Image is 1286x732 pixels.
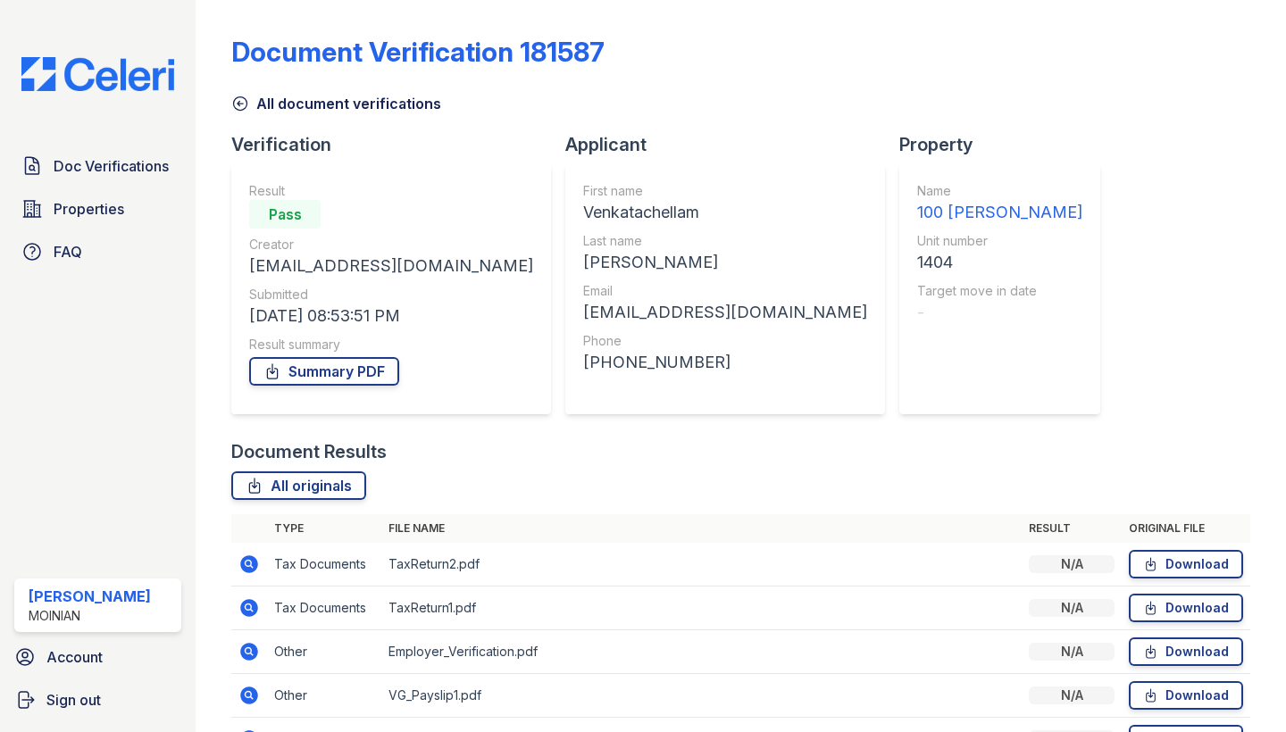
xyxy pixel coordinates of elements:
[249,200,321,229] div: Pass
[249,336,533,354] div: Result summary
[899,132,1115,157] div: Property
[583,250,867,275] div: [PERSON_NAME]
[1129,637,1243,666] a: Download
[231,471,366,500] a: All originals
[1022,514,1122,543] th: Result
[1122,514,1250,543] th: Original file
[381,674,1022,718] td: VG_Payslip1.pdf
[583,350,867,375] div: [PHONE_NUMBER]
[14,234,181,270] a: FAQ
[917,182,1082,200] div: Name
[14,148,181,184] a: Doc Verifications
[1129,594,1243,622] a: Download
[54,198,124,220] span: Properties
[7,639,188,675] a: Account
[917,300,1082,325] div: -
[14,191,181,227] a: Properties
[1129,681,1243,710] a: Download
[231,93,441,114] a: All document verifications
[565,132,899,157] div: Applicant
[29,607,151,625] div: Moinian
[1129,550,1243,578] a: Download
[231,439,387,464] div: Document Results
[249,304,533,329] div: [DATE] 08:53:51 PM
[1029,599,1115,617] div: N/A
[231,132,565,157] div: Verification
[917,250,1082,275] div: 1404
[1029,555,1115,573] div: N/A
[917,282,1082,300] div: Target move in date
[381,586,1022,630] td: TaxReturn1.pdf
[1029,643,1115,661] div: N/A
[267,586,381,630] td: Tax Documents
[381,543,1022,586] td: TaxReturn2.pdf
[231,36,605,68] div: Document Verification 181587
[54,241,82,262] span: FAQ
[381,630,1022,674] td: Employer_Verification.pdf
[54,155,169,177] span: Doc Verifications
[46,689,101,711] span: Sign out
[583,300,867,325] div: [EMAIL_ADDRESS][DOMAIN_NAME]
[583,182,867,200] div: First name
[1029,686,1115,704] div: N/A
[267,630,381,674] td: Other
[267,674,381,718] td: Other
[29,586,151,607] div: [PERSON_NAME]
[249,254,533,279] div: [EMAIL_ADDRESS][DOMAIN_NAME]
[583,332,867,350] div: Phone
[249,236,533,254] div: Creator
[917,232,1082,250] div: Unit number
[46,646,103,668] span: Account
[583,200,867,225] div: Venkatachellam
[381,514,1022,543] th: File name
[7,682,188,718] a: Sign out
[267,514,381,543] th: Type
[249,182,533,200] div: Result
[267,543,381,586] td: Tax Documents
[583,232,867,250] div: Last name
[583,282,867,300] div: Email
[249,286,533,304] div: Submitted
[249,357,399,386] a: Summary PDF
[917,200,1082,225] div: 100 [PERSON_NAME]
[7,57,188,91] img: CE_Logo_Blue-a8612792a0a2168367f1c8372b55b34899dd931a85d93a1a3d3e32e68fde9ad4.png
[917,182,1082,225] a: Name 100 [PERSON_NAME]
